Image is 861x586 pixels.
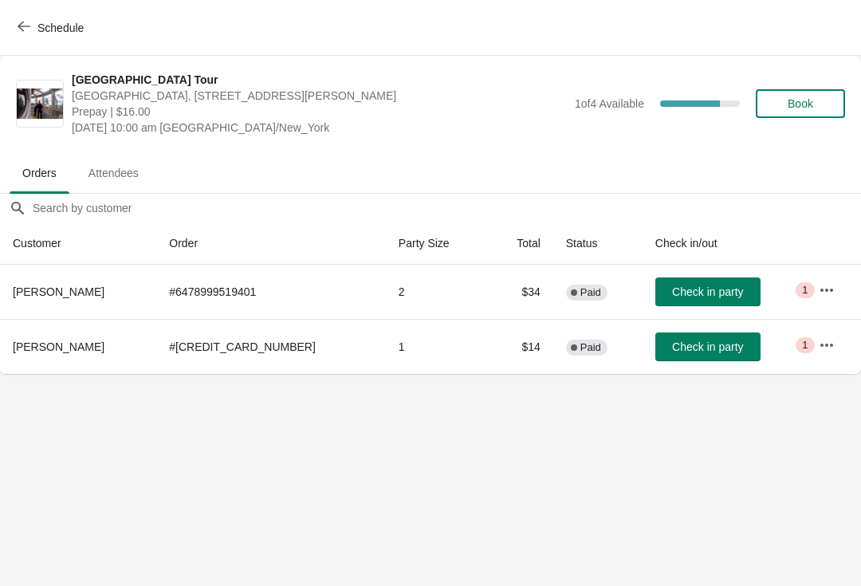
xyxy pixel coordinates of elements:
[488,265,553,319] td: $34
[580,341,601,354] span: Paid
[672,340,743,353] span: Check in party
[802,339,808,352] span: 1
[17,88,63,120] img: City Hall Tower Tour
[37,22,84,34] span: Schedule
[488,222,553,265] th: Total
[655,332,761,361] button: Check in party
[672,285,743,298] span: Check in party
[788,97,813,110] span: Book
[386,222,488,265] th: Party Size
[8,14,96,42] button: Schedule
[488,319,553,374] td: $14
[580,286,601,299] span: Paid
[72,104,567,120] span: Prepay | $16.00
[553,222,643,265] th: Status
[72,72,567,88] span: [GEOGRAPHIC_DATA] Tour
[13,340,104,353] span: [PERSON_NAME]
[76,159,151,187] span: Attendees
[13,285,104,298] span: [PERSON_NAME]
[655,277,761,306] button: Check in party
[386,265,488,319] td: 2
[386,319,488,374] td: 1
[575,97,644,110] span: 1 of 4 Available
[156,265,386,319] td: # 6478999519401
[156,222,386,265] th: Order
[643,222,806,265] th: Check in/out
[72,120,567,136] span: [DATE] 10:00 am [GEOGRAPHIC_DATA]/New_York
[156,319,386,374] td: # [CREDIT_CARD_NUMBER]
[72,88,567,104] span: [GEOGRAPHIC_DATA], [STREET_ADDRESS][PERSON_NAME]
[802,284,808,297] span: 1
[32,194,861,222] input: Search by customer
[10,159,69,187] span: Orders
[756,89,845,118] button: Book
